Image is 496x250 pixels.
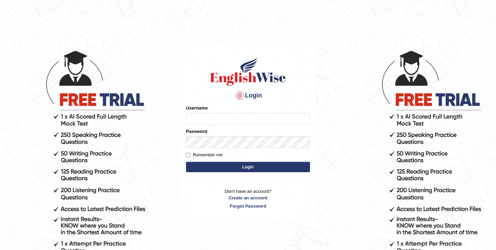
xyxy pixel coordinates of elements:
label: Username [186,105,208,111]
input: Remember me [186,153,190,157]
button: Login [186,162,310,172]
label: Remember me [186,152,223,158]
img: Logo of English Wise sign in for intelligent practice with AI [209,56,287,87]
p: Don't have an account? [186,188,310,209]
a: Create an account [186,195,310,201]
label: Password [186,128,207,135]
a: Forgot Password [186,203,310,209]
h4: Login [186,90,310,101]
